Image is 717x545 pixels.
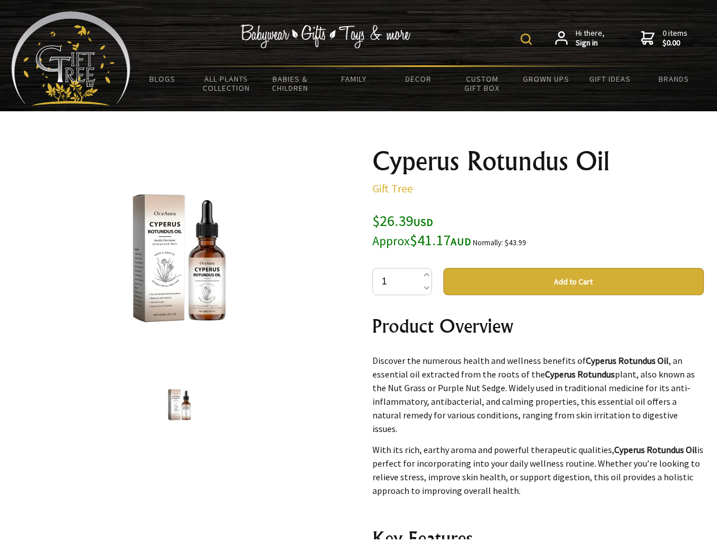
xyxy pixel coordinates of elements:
[258,67,322,100] a: Babies & Children
[578,67,642,91] a: Gift Ideas
[372,233,410,249] small: Approx
[372,354,704,435] p: Discover the numerous health and wellness benefits of , an essential oil extracted from the roots...
[545,368,615,380] strong: Cyperus Rotundus
[11,11,131,106] img: Babyware - Gifts - Toys and more...
[521,33,532,45] img: product search
[663,28,687,48] span: 0 items
[443,268,704,295] button: Add to Cart
[372,211,471,249] span: $26.39 $41.17
[473,238,526,248] small: Normally: $43.99
[241,24,411,48] img: Babywear - Gifts - Toys & more
[372,181,413,195] a: Gift Tree
[195,67,259,100] a: All Plants Collection
[413,216,433,229] span: USD
[91,170,268,347] img: Cyperus Rotundus Oil
[663,38,687,48] strong: $0.00
[514,67,578,91] a: Grown Ups
[386,67,450,91] a: Decor
[641,28,687,48] a: 0 items$0.00
[372,443,704,497] p: With its rich, earthy aroma and powerful therapeutic qualities, is perfect for incorporating into...
[372,312,704,339] h2: Product Overview
[576,28,605,48] span: Hi there,
[614,444,697,455] strong: Cyperus Rotundus Oil
[555,28,605,48] a: Hi there,Sign in
[322,67,387,91] a: Family
[131,67,195,91] a: BLOGS
[576,38,605,48] strong: Sign in
[586,355,669,366] strong: Cyperus Rotundus Oil
[451,235,471,248] span: AUD
[450,67,514,100] a: Custom Gift Box
[158,383,201,426] img: Cyperus Rotundus Oil
[642,67,706,91] a: Brands
[372,148,704,175] h1: Cyperus Rotundus Oil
